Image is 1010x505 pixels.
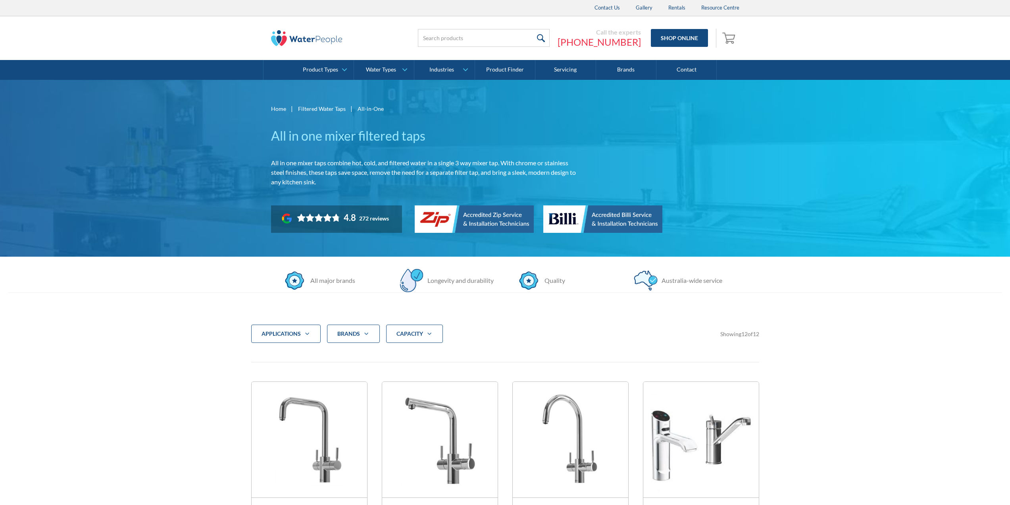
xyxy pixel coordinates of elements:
[513,382,628,497] img: InSinkErator Multitap 3N1 Mains Hot and Cold, Filtered Boiling Water - J Shaped
[541,276,565,285] div: Quality
[643,382,759,497] img: Zip Hydrotap G5 Four in One BCHA100 Boiling & Chilled + Mains Hot & Cold (Commercial)
[251,325,321,343] div: applications
[386,325,443,343] div: CAPACITY
[354,60,414,80] a: Water Types
[382,382,498,497] img: InSinkErator Multitap 3N1, Hot and Cold Mains plus Filtered Boiling - L Shaped
[558,36,641,48] a: [PHONE_NUMBER]
[350,104,354,113] div: |
[366,66,396,73] div: Water Types
[271,104,286,113] a: Home
[658,276,722,285] div: Australia-wide service
[271,158,576,187] p: All in one mixer taps combine hot, cold, and filtered water in a single 3 way mixer tap. With chr...
[262,330,301,338] div: applications
[271,126,576,145] h1: All in one mixer filtered taps
[290,104,294,113] div: |
[753,331,759,337] span: 12
[251,325,759,356] form: Filter 5
[475,60,535,80] a: Product Finder
[720,330,759,338] div: Showing of
[359,215,389,222] div: 272 reviews
[303,66,338,73] div: Product Types
[294,60,354,80] a: Product Types
[306,276,355,285] div: All major brands
[396,330,423,337] strong: CAPACITY
[558,28,641,36] div: Call the experts
[722,31,737,44] img: shopping cart
[651,29,708,47] a: Shop Online
[298,104,346,113] a: Filtered Water Taps
[344,212,356,223] div: 4.8
[252,382,367,497] img: InSinkErator 3N1 Multitap - Hot and Cold Mains Water plus Boiling Filtered - U Shaped
[535,60,596,80] a: Servicing
[418,29,550,47] input: Search products
[297,212,356,223] div: Rating: 4.8 out of 5
[656,60,717,80] a: Contact
[358,104,384,113] div: All-in-One
[271,30,342,46] img: The Water People
[423,276,494,285] div: Longevity and durability
[720,29,739,48] a: Open cart
[337,330,360,338] div: Brands
[429,66,454,73] div: Industries
[741,331,748,337] span: 12
[596,60,656,80] a: Brands
[414,60,474,80] a: Industries
[327,325,380,343] div: Brands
